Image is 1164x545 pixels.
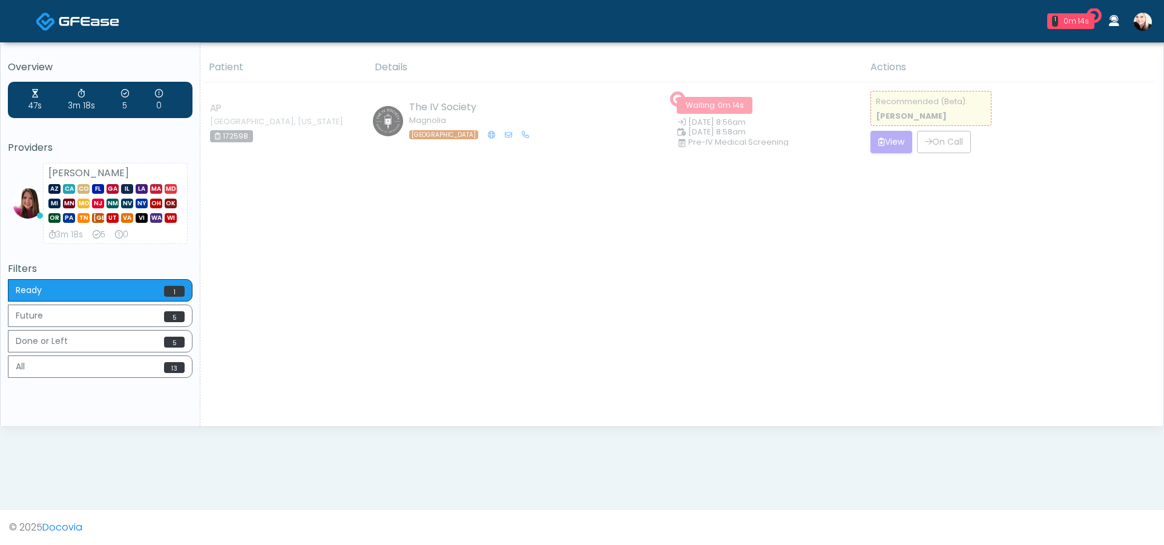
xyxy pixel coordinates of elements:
[367,53,863,82] th: Details
[63,199,75,208] span: MN
[107,199,119,208] span: NM
[876,111,947,121] strong: [PERSON_NAME]
[63,184,75,194] span: CA
[107,213,119,223] span: UT
[718,100,744,110] span: 0m 14s
[1063,16,1090,27] div: 0m 14s
[63,213,75,223] span: PA
[136,199,148,208] span: NY
[121,213,133,223] span: VA
[876,96,967,121] small: Recommended (Beta):
[150,213,162,223] span: WA
[677,128,855,136] small: Scheduled Time
[77,213,90,223] span: TN
[150,184,162,194] span: MA
[1040,8,1102,34] a: 1 0m 14s
[210,118,277,125] small: [GEOGRAPHIC_DATA], [US_STATE]
[688,127,746,137] span: [DATE] 8:58am
[92,199,104,208] span: NJ
[210,130,253,142] div: 172598
[59,15,119,27] img: Docovia
[677,97,752,114] span: Waiting ·
[77,199,90,208] span: MO
[863,53,1154,82] th: Actions
[409,130,478,139] span: [GEOGRAPHIC_DATA]
[13,188,43,219] img: Megan McComy
[8,305,192,327] button: Future5
[121,199,133,208] span: NV
[121,184,133,194] span: IL
[373,106,403,136] img: Claire Richardson
[93,229,105,241] div: 5
[36,1,119,41] a: Docovia
[1052,16,1058,27] div: 1
[164,311,185,322] span: 5
[165,199,177,208] span: OK
[8,142,192,153] h5: Providers
[115,229,128,241] div: 0
[210,101,222,116] span: AP
[8,279,192,302] button: Ready1
[48,166,129,180] strong: [PERSON_NAME]
[870,131,912,153] button: View
[48,184,61,194] span: AZ
[155,88,163,112] div: 0
[917,131,971,153] button: On Call
[409,115,446,125] small: Magnolia
[42,520,82,534] a: Docovia
[8,263,192,274] h5: Filters
[121,88,129,112] div: 5
[92,184,104,194] span: FL
[202,53,367,82] th: Patient
[165,184,177,194] span: MD
[8,62,192,73] h5: Overview
[688,117,746,127] span: [DATE] 8:56am
[164,337,185,348] span: 5
[409,102,515,113] h5: The IV Society
[48,199,61,208] span: MI
[36,12,56,31] img: Docovia
[8,330,192,352] button: Done or Left5
[92,213,104,223] span: [GEOGRAPHIC_DATA]
[136,184,148,194] span: LA
[677,119,855,127] small: Date Created
[68,88,95,112] div: 3m 18s
[136,213,148,223] span: VI
[8,279,192,381] div: Basic example
[150,199,162,208] span: OH
[1134,13,1152,31] img: Cynthia Petersen
[48,229,83,241] div: 3m 18s
[688,139,867,146] div: Pre-IV Medical Screening
[164,286,185,297] span: 1
[48,213,61,223] span: OR
[164,362,185,373] span: 13
[77,184,90,194] span: CO
[28,88,42,112] div: 47s
[107,184,119,194] span: GA
[165,213,177,223] span: WI
[8,355,192,378] button: All13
